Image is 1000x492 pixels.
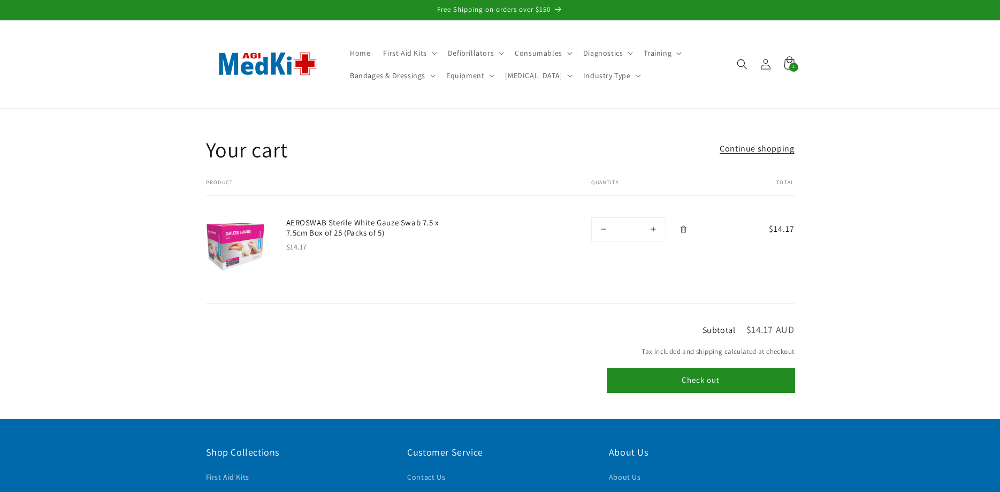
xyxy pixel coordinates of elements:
[730,52,754,76] summary: Search
[609,471,641,487] a: About Us
[206,471,249,487] a: First Aid Kits
[11,5,989,14] p: Free Shipping on orders over $150
[607,368,795,392] button: Check out
[609,446,795,458] h2: About Us
[440,64,499,87] summary: Equipment
[448,48,494,58] span: Defibrillators
[206,135,288,163] h1: Your cart
[674,220,693,239] a: Remove AEROSWAB Sterile White Gauze Swab 7.5 x 7.5cm Box of 25 (Packs of 5)
[644,48,671,58] span: Training
[350,48,370,58] span: Home
[583,71,631,80] span: Industry Type
[343,64,440,87] summary: Bandages & Dressings
[508,42,577,64] summary: Consumables
[754,223,794,236] span: $14.17
[286,217,447,238] a: AEROSWAB Sterile White Gauze Swab 7.5 x 7.5cm Box of 25 (Packs of 5)
[377,42,441,64] summary: First Aid Kits
[206,35,329,93] img: AGI MedKit
[383,48,426,58] span: First Aid Kits
[505,71,562,80] span: [MEDICAL_DATA]
[607,346,795,357] small: Tax included and shipping calculated at checkout
[350,71,425,80] span: Bandages & Dressings
[616,218,642,241] input: Quantity for AEROSWAB Sterile White Gauze Swab 7.5 x 7.5cm Box of 25 (Packs of 5)
[637,42,686,64] summary: Training
[407,471,445,487] a: Contact Us
[286,241,447,253] div: $14.17
[577,64,645,87] summary: Industry Type
[583,48,623,58] span: Diagnostics
[703,326,736,335] h3: Subtotal
[499,64,576,87] summary: [MEDICAL_DATA]
[343,42,377,64] a: Home
[733,179,794,196] th: Total
[720,141,794,157] a: Continue shopping
[441,42,508,64] summary: Defibrillators
[792,63,795,72] span: 1
[746,325,795,335] p: $14.17 AUD
[515,48,562,58] span: Consumables
[206,446,392,458] h2: Shop Collections
[577,42,638,64] summary: Diagnostics
[206,179,559,196] th: Product
[559,179,734,196] th: Quantity
[446,71,484,80] span: Equipment
[407,446,593,458] h2: Customer Service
